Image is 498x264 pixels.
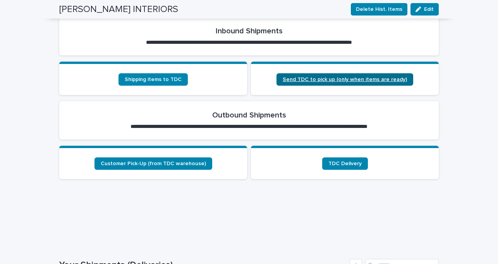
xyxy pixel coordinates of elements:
[125,77,182,82] span: Shipping items to TDC
[276,73,413,86] a: Send TDC to pick up (only when items are ready)
[118,73,188,86] a: Shipping items to TDC
[283,77,407,82] span: Send TDC to pick up (only when items are ready)
[322,157,368,170] a: TDC Delivery
[410,3,439,16] button: Edit
[351,3,407,16] button: Delete Hist. Items
[328,161,362,166] span: TDC Delivery
[212,110,286,120] h2: Outbound Shipments
[216,26,283,36] h2: Inbound Shipments
[356,5,402,13] span: Delete Hist. Items
[101,161,206,166] span: Customer Pick-Up (from TDC warehouse)
[424,7,434,12] span: Edit
[94,157,212,170] a: Customer Pick-Up (from TDC warehouse)
[59,4,178,15] h2: [PERSON_NAME] INTERIORS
